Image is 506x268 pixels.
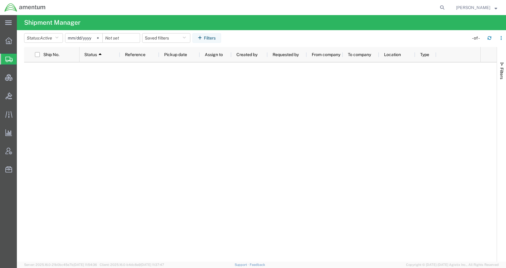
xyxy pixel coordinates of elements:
div: - of - [472,35,483,41]
span: Location [384,52,401,57]
span: Status [84,52,97,57]
span: Kent Gilman [456,4,490,11]
a: Support [235,263,250,266]
span: [DATE] 11:37:47 [141,263,164,266]
button: Filters [192,33,221,43]
span: Type [420,52,429,57]
span: Requested by [273,52,299,57]
span: Filters [499,68,504,79]
h4: Shipment Manager [24,15,80,30]
span: Assign to [205,52,223,57]
span: From company [312,52,340,57]
span: To company [348,52,371,57]
span: Created by [236,52,258,57]
span: Server: 2025.16.0-21b0bc45e7b [24,263,97,266]
span: Client: 2025.16.0-b4dc8a9 [100,263,164,266]
span: Reference [125,52,145,57]
a: Feedback [250,263,265,266]
span: Copyright © [DATE]-[DATE] Agistix Inc., All Rights Reserved [406,262,499,267]
span: Pickup date [164,52,187,57]
input: Not set [103,33,140,43]
img: logo [4,3,46,12]
button: Status:Active [24,33,63,43]
span: Active [40,36,52,40]
span: Ship No. [43,52,59,57]
button: [PERSON_NAME] [456,4,498,11]
button: Saved filters [142,33,190,43]
span: [DATE] 11:54:36 [73,263,97,266]
input: Not set [65,33,102,43]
